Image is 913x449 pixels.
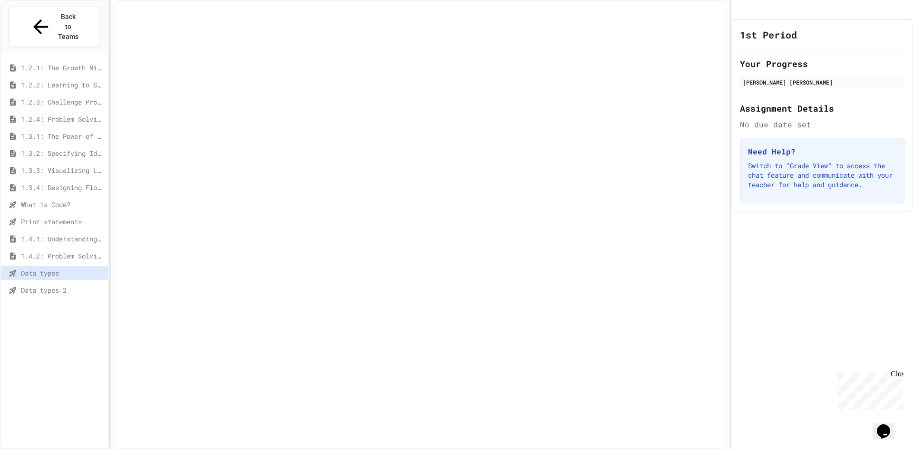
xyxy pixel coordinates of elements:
h1: 1st Period [740,28,797,41]
span: 1.3.1: The Power of Algorithms [21,131,104,141]
span: 1.2.1: The Growth Mindset [21,63,104,73]
div: No due date set [740,119,904,130]
button: Back to Teams [9,7,100,47]
h3: Need Help? [748,146,896,157]
span: 1.2.2: Learning to Solve Hard Problems [21,80,104,90]
h2: Assignment Details [740,102,904,115]
h2: Your Progress [740,57,904,70]
span: Print statements [21,217,104,227]
span: 1.3.4: Designing Flowcharts [21,182,104,192]
span: 1.4.2: Problem Solving Reflection [21,251,104,261]
iframe: chat widget [834,370,903,410]
div: [PERSON_NAME] [PERSON_NAME] [743,78,902,86]
p: Switch to "Grade View" to access the chat feature and communicate with your teacher for help and ... [748,161,896,190]
span: 1.4.1: Understanding Games with Flowcharts [21,234,104,244]
span: 1.3.3: Visualizing Logic with Flowcharts [21,165,104,175]
span: 1.2.3: Challenge Problem - The Bridge [21,97,104,107]
span: 1.2.4: Problem Solving Practice [21,114,104,124]
iframe: chat widget [873,411,903,439]
span: Back to Teams [58,12,80,42]
span: Data types [21,268,104,278]
span: Data types 2 [21,285,104,295]
span: 1.3.2: Specifying Ideas with Pseudocode [21,148,104,158]
span: What is Code? [21,200,104,210]
div: Chat with us now!Close [4,4,66,60]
